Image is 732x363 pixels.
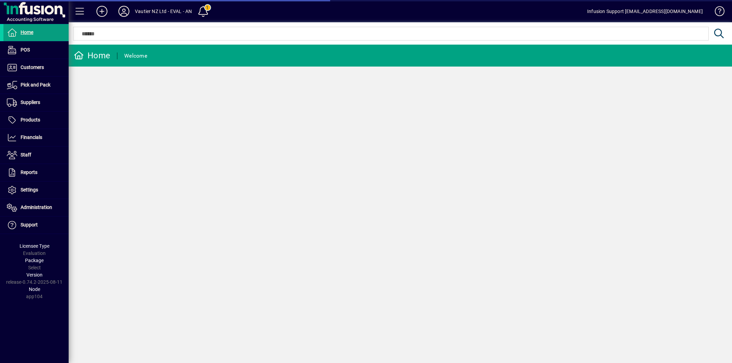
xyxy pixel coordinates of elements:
[124,50,147,61] div: Welcome
[25,258,44,263] span: Package
[3,42,69,59] a: POS
[3,77,69,94] a: Pick and Pack
[21,99,40,105] span: Suppliers
[21,187,38,192] span: Settings
[3,129,69,146] a: Financials
[21,82,50,87] span: Pick and Pack
[21,169,37,175] span: Reports
[29,286,40,292] span: Node
[21,152,31,157] span: Staff
[3,181,69,199] a: Settings
[21,222,38,227] span: Support
[3,94,69,111] a: Suppliers
[135,6,192,17] div: Vautier NZ Ltd - EVAL - AN
[710,1,723,24] a: Knowledge Base
[3,164,69,181] a: Reports
[3,112,69,129] a: Products
[3,199,69,216] a: Administration
[113,5,135,17] button: Profile
[74,50,110,61] div: Home
[3,59,69,76] a: Customers
[21,30,33,35] span: Home
[20,243,49,249] span: Licensee Type
[91,5,113,17] button: Add
[3,147,69,164] a: Staff
[21,204,52,210] span: Administration
[26,272,43,278] span: Version
[3,216,69,234] a: Support
[21,117,40,122] span: Products
[21,65,44,70] span: Customers
[21,134,42,140] span: Financials
[21,47,30,52] span: POS
[587,6,703,17] div: Infusion Support [EMAIL_ADDRESS][DOMAIN_NAME]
